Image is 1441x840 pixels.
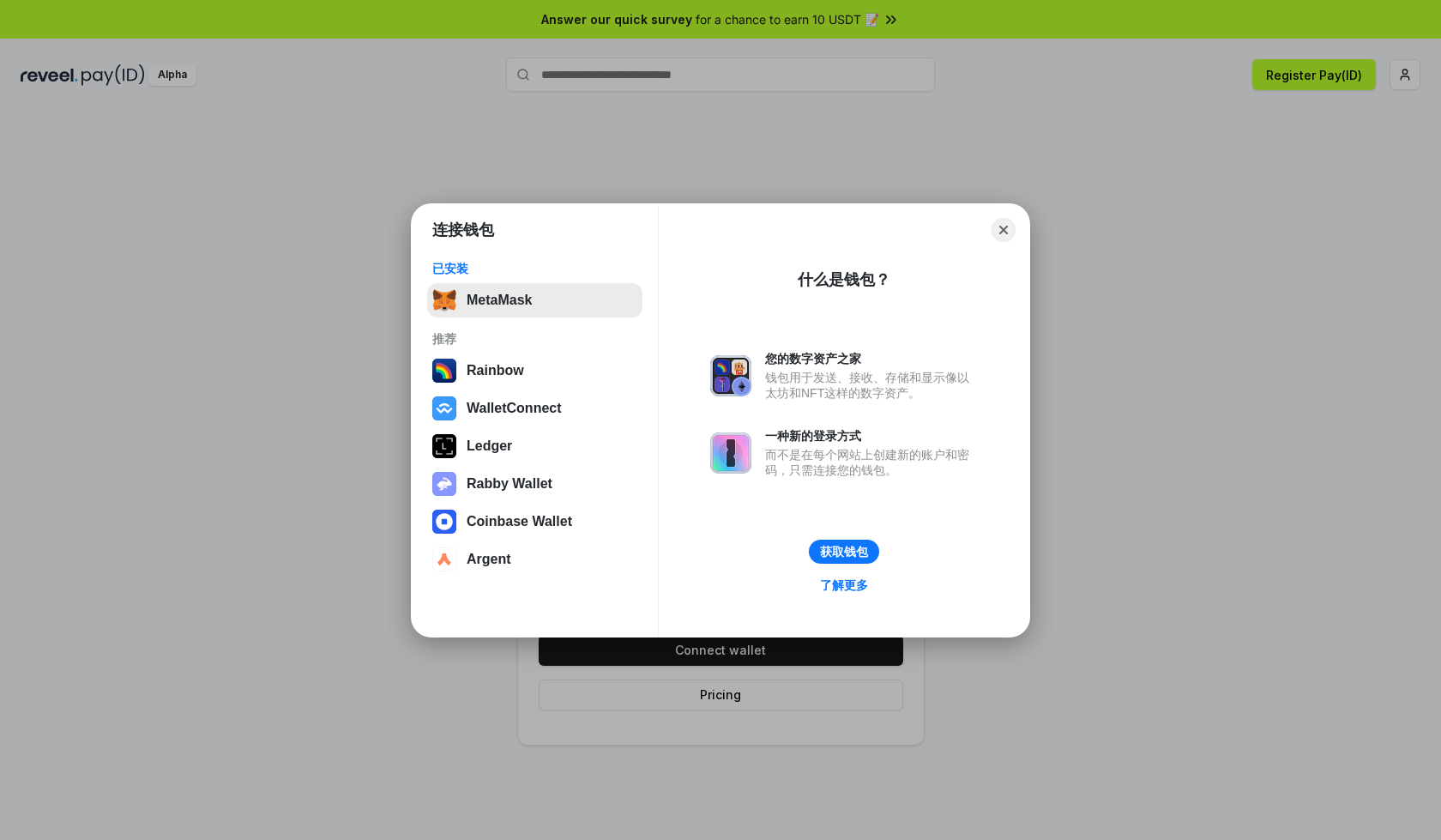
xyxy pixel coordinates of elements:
[467,514,572,529] div: Coinbase Wallet
[467,293,532,308] div: MetaMask
[467,438,512,454] div: Ledger
[427,391,642,426] button: WalletConnect
[467,476,552,492] div: Rabby Wallet
[798,269,890,290] div: 什么是钱包？
[809,540,879,564] button: 获取钱包
[432,359,456,383] img: svg+xml,%3Csvg%20width%3D%22120%22%20height%3D%22120%22%20viewBox%3D%220%200%20120%20120%22%20fil...
[427,354,642,388] button: Rainbow
[427,542,642,577] button: Argent
[432,288,456,312] img: svg+xml,%3Csvg%20fill%3D%22none%22%20height%3D%2233%22%20viewBox%3D%220%200%2035%2033%22%20width%...
[710,355,751,396] img: svg+xml,%3Csvg%20xmlns%3D%22http%3A%2F%2Fwww.w3.org%2F2000%2Fsvg%22%20fill%3D%22none%22%20viewBox...
[992,218,1016,242] button: Close
[467,401,562,416] div: WalletConnect
[432,220,494,240] h1: 连接钱包
[427,429,642,463] button: Ledger
[710,432,751,474] img: svg+xml,%3Csvg%20xmlns%3D%22http%3A%2F%2Fwww.w3.org%2F2000%2Fsvg%22%20fill%3D%22none%22%20viewBox...
[432,396,456,420] img: svg+xml,%3Csvg%20width%3D%2228%22%20height%3D%2228%22%20viewBox%3D%220%200%2028%2028%22%20fill%3D...
[432,472,456,496] img: svg+xml,%3Csvg%20xmlns%3D%22http%3A%2F%2Fwww.w3.org%2F2000%2Fsvg%22%20fill%3D%22none%22%20viewBox...
[432,331,637,347] div: 推荐
[820,544,868,559] div: 获取钱包
[427,467,642,501] button: Rabby Wallet
[427,283,642,317] button: MetaMask
[432,261,637,276] div: 已安装
[432,510,456,534] img: svg+xml,%3Csvg%20width%3D%2228%22%20height%3D%2228%22%20viewBox%3D%220%200%2028%2028%22%20fill%3D...
[467,552,511,567] div: Argent
[765,351,978,366] div: 您的数字资产之家
[432,547,456,571] img: svg+xml,%3Csvg%20width%3D%2228%22%20height%3D%2228%22%20viewBox%3D%220%200%2028%2028%22%20fill%3D...
[432,434,456,458] img: svg+xml,%3Csvg%20xmlns%3D%22http%3A%2F%2Fwww.w3.org%2F2000%2Fsvg%22%20width%3D%2228%22%20height%3...
[765,428,978,444] div: 一种新的登录方式
[467,363,524,378] div: Rainbow
[427,505,642,539] button: Coinbase Wallet
[765,370,978,401] div: 钱包用于发送、接收、存储和显示像以太坊和NFT这样的数字资产。
[810,574,878,596] a: 了解更多
[820,577,868,593] div: 了解更多
[765,447,978,478] div: 而不是在每个网站上创建新的账户和密码，只需连接您的钱包。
